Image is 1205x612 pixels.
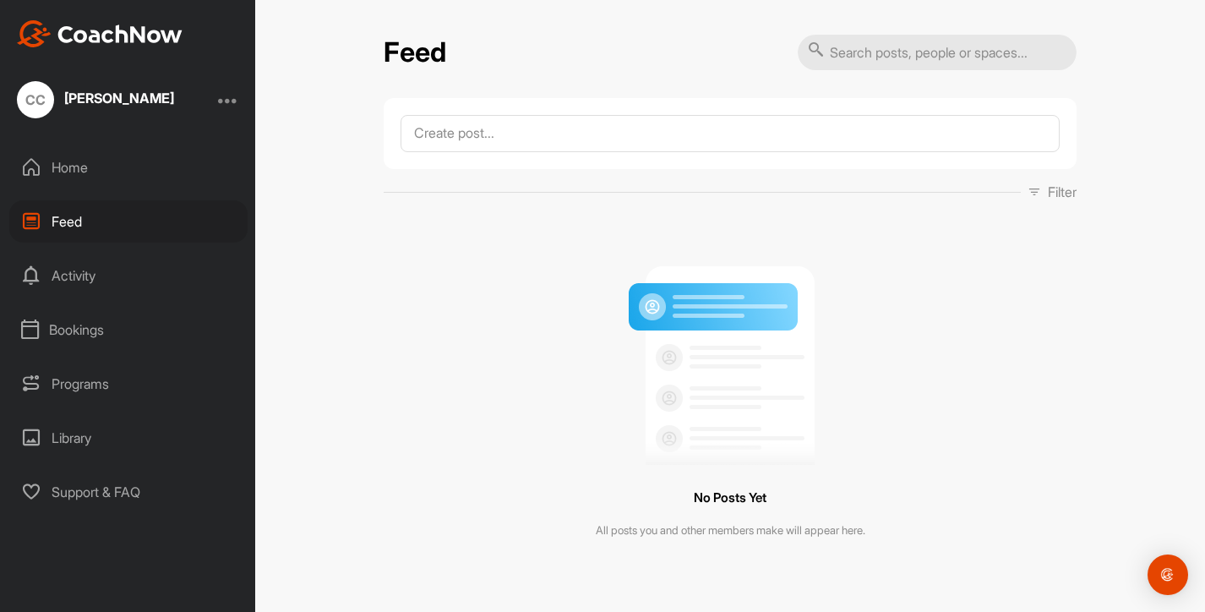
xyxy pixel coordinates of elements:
[17,20,183,47] img: CoachNow
[17,81,54,118] div: CC
[9,146,248,189] div: Home
[9,200,248,243] div: Feed
[624,253,836,465] img: null result
[9,363,248,405] div: Programs
[9,309,248,351] div: Bookings
[9,471,248,513] div: Support & FAQ
[694,487,766,510] h3: No Posts Yet
[1048,182,1077,202] p: Filter
[384,36,446,69] h2: Feed
[1148,555,1188,595] div: Open Intercom Messenger
[9,254,248,297] div: Activity
[9,417,248,459] div: Library
[64,91,174,105] div: [PERSON_NAME]
[596,522,865,539] p: All posts you and other members make will appear here.
[798,35,1077,70] input: Search posts, people or spaces...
